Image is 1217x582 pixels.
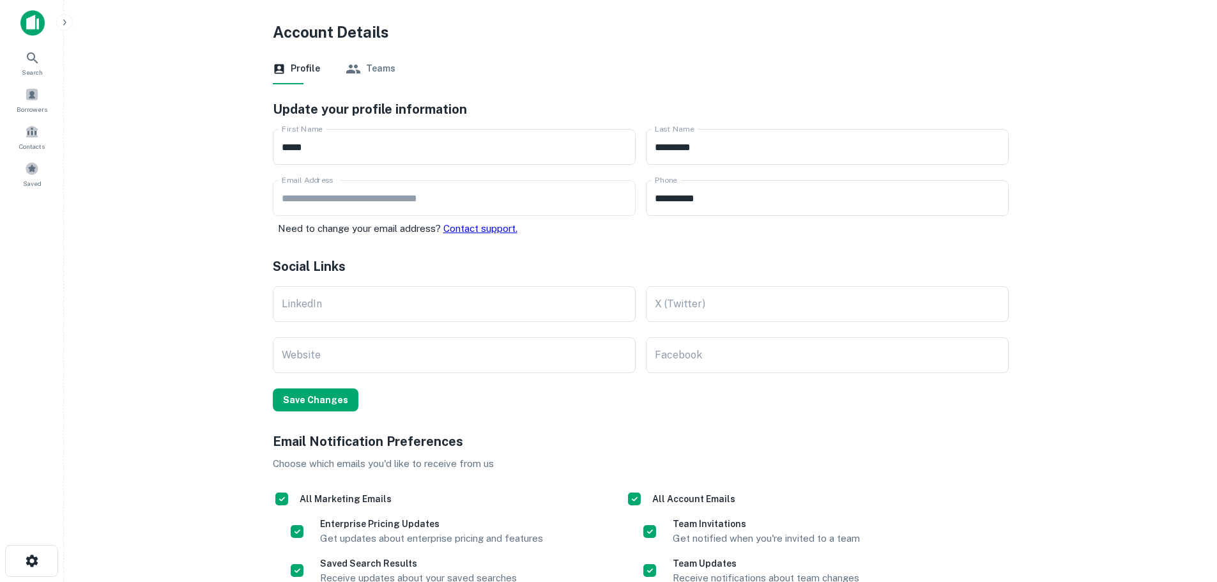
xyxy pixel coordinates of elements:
span: Borrowers [17,104,47,114]
p: Get updates about enterprise pricing and features [320,531,543,546]
span: Contacts [19,141,45,151]
a: Contact support. [443,223,517,234]
label: Phone [655,174,677,185]
h5: Update your profile information [273,100,1009,119]
h5: Social Links [273,257,1009,276]
h6: All Account Emails [652,492,735,506]
button: Teams [346,54,395,84]
a: Search [4,45,60,80]
h4: Account Details [273,20,1009,43]
label: Last Name [655,123,694,134]
h5: Email Notification Preferences [273,432,1009,451]
label: Email Address [282,174,333,185]
h6: Saved Search Results [320,556,517,571]
h6: Team Updates [673,556,859,571]
p: Get notified when you're invited to a team [673,531,860,546]
a: Saved [4,157,60,191]
a: Contacts [4,119,60,154]
h6: Enterprise Pricing Updates [320,517,543,531]
p: Choose which emails you'd like to receive from us [273,456,1009,471]
button: Save Changes [273,388,358,411]
h6: All Marketing Emails [300,492,392,506]
span: Search [22,67,43,77]
img: capitalize-icon.png [20,10,45,36]
h6: Team Invitations [673,517,860,531]
a: Borrowers [4,82,60,117]
span: Saved [23,178,42,188]
label: First Name [282,123,323,134]
p: Need to change your email address? [278,221,636,236]
button: Profile [273,54,320,84]
iframe: Chat Widget [1153,480,1217,541]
